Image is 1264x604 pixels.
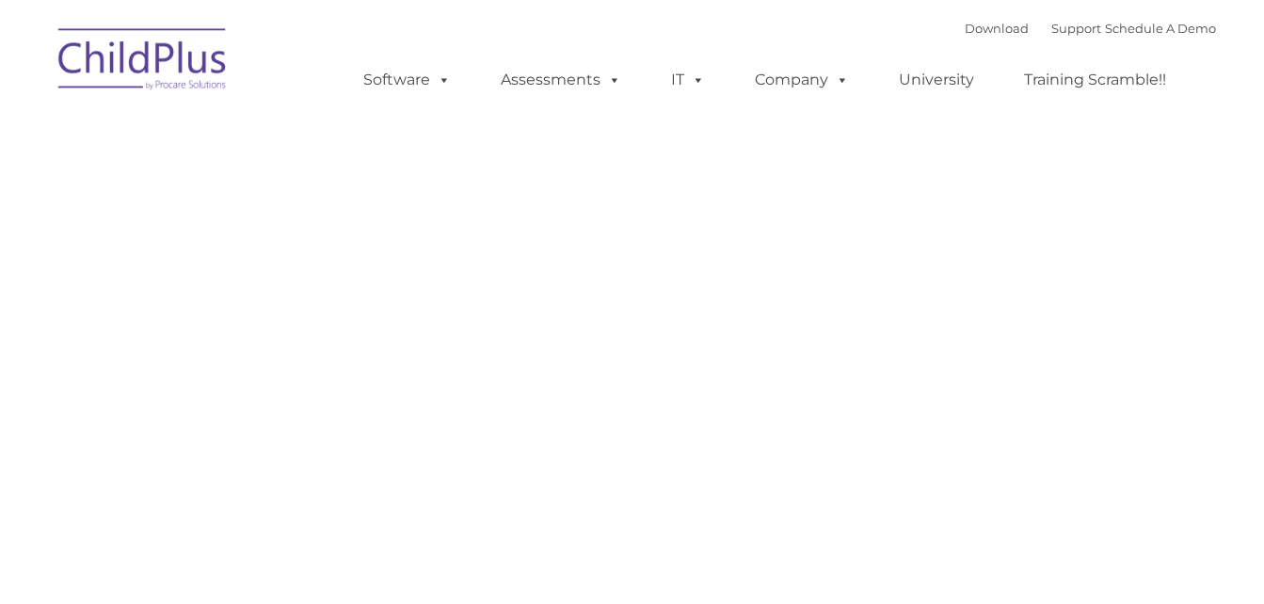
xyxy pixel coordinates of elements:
[49,15,237,109] img: ChildPlus by Procare Solutions
[482,61,640,99] a: Assessments
[880,61,993,99] a: University
[1051,21,1101,36] a: Support
[344,61,470,99] a: Software
[736,61,868,99] a: Company
[1005,61,1185,99] a: Training Scramble!!
[965,21,1216,36] font: |
[652,61,724,99] a: IT
[1105,21,1216,36] a: Schedule A Demo
[965,21,1029,36] a: Download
